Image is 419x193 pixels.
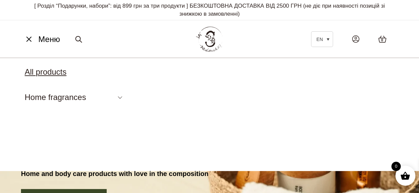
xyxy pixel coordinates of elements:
a: 0 [371,29,393,50]
img: BY SADOVSKIY [196,27,223,52]
span: EN [316,37,323,42]
span: 0 [391,162,401,171]
strong: Home and body care products with love in the composition [21,170,208,177]
a: Home fragrances [25,93,86,102]
span: Меню [38,33,60,45]
button: Меню [22,33,62,46]
a: EN [311,31,333,47]
span: 0 [381,37,383,43]
a: All products [25,67,66,76]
